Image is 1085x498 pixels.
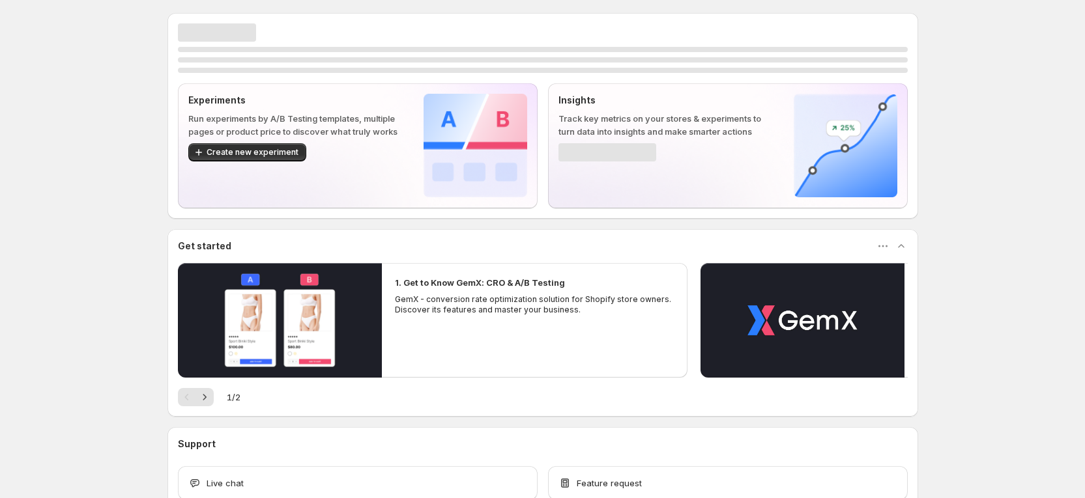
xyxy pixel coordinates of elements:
button: Next [195,388,214,406]
p: Experiments [188,94,403,107]
nav: Pagination [178,388,214,406]
p: GemX - conversion rate optimization solution for Shopify store owners. Discover its features and ... [395,294,675,315]
span: Feature request [577,477,642,490]
p: Run experiments by A/B Testing templates, multiple pages or product price to discover what truly ... [188,112,403,138]
button: Play video [701,263,904,378]
img: Insights [794,94,897,197]
button: Create new experiment [188,143,306,161]
span: Create new experiment [207,147,298,158]
h3: Support [178,437,216,450]
button: Play video [178,263,382,378]
span: 1 / 2 [227,391,240,404]
p: Track key metrics on your stores & experiments to turn data into insights and make smarter actions [558,112,773,138]
h2: 1. Get to Know GemX: CRO & A/B Testing [395,276,565,289]
p: Insights [558,94,773,107]
img: Experiments [424,94,527,197]
h3: Get started [178,240,231,253]
span: Live chat [207,477,244,490]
